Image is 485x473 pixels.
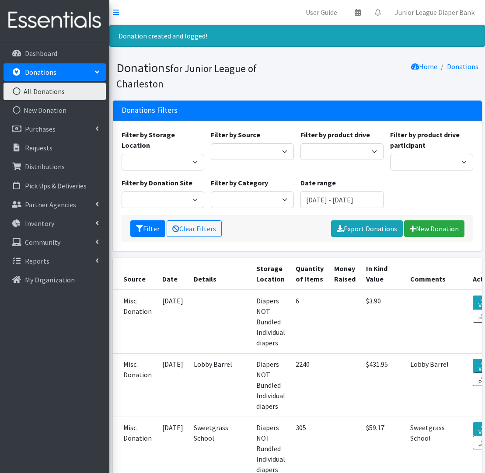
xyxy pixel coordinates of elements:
p: Reports [25,257,49,265]
th: In Kind Value [361,258,405,290]
input: January 1, 2011 - December 31, 2011 [300,191,384,208]
a: My Organization [3,271,106,289]
th: Source [113,258,157,290]
td: [DATE] [157,354,188,417]
a: Export Donations [331,220,403,237]
td: Diapers NOT Bundled Individual diapers [251,290,290,354]
h3: Donations Filters [122,106,178,115]
th: Storage Location [251,258,290,290]
p: Inventory [25,219,54,228]
a: Partner Agencies [3,196,106,213]
td: $3.90 [361,290,405,354]
p: Distributions [25,162,65,171]
p: Community [25,238,60,247]
td: 6 [290,290,329,354]
a: Donations [3,63,106,81]
a: Requests [3,139,106,157]
td: Diapers NOT Bundled Individual diapers [251,354,290,417]
td: Lobby Barrel [405,354,468,417]
th: Comments [405,258,468,290]
p: Donations [25,68,56,77]
a: All Donations [3,83,106,100]
label: Filter by product drive participant [390,129,473,150]
a: Donations [447,62,478,71]
a: Inventory [3,215,106,232]
a: Home [411,62,437,71]
small: for Junior League of Charleston [116,62,257,90]
label: Filter by Donation Site [122,177,192,188]
label: Filter by Storage Location [122,129,205,150]
a: User Guide [299,3,344,21]
p: My Organization [25,275,75,284]
p: Requests [25,143,52,152]
td: [DATE] [157,290,188,354]
a: New Donation [3,101,106,119]
td: Misc. Donation [113,290,157,354]
a: Dashboard [3,45,106,62]
a: Distributions [3,158,106,175]
a: Clear Filters [167,220,222,237]
label: Date range [300,177,336,188]
a: Junior League Diaper Bank [388,3,482,21]
button: Filter [130,220,165,237]
a: New Donation [404,220,464,237]
a: Pick Ups & Deliveries [3,177,106,195]
img: HumanEssentials [3,6,106,35]
p: Dashboard [25,49,57,58]
th: Details [188,258,251,290]
th: Money Raised [329,258,361,290]
td: 2240 [290,354,329,417]
a: Purchases [3,120,106,138]
th: Date [157,258,188,290]
label: Filter by Category [211,177,268,188]
p: Pick Ups & Deliveries [25,181,87,190]
label: Filter by product drive [300,129,370,140]
div: Donation created and logged! [109,25,485,47]
label: Filter by Source [211,129,260,140]
p: Partner Agencies [25,200,76,209]
td: Misc. Donation [113,354,157,417]
h1: Donations [116,60,294,90]
p: Purchases [25,125,56,133]
th: Quantity of Items [290,258,329,290]
td: $431.95 [361,354,405,417]
a: Community [3,233,106,251]
td: Lobby Barrel [188,354,251,417]
a: Reports [3,252,106,270]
